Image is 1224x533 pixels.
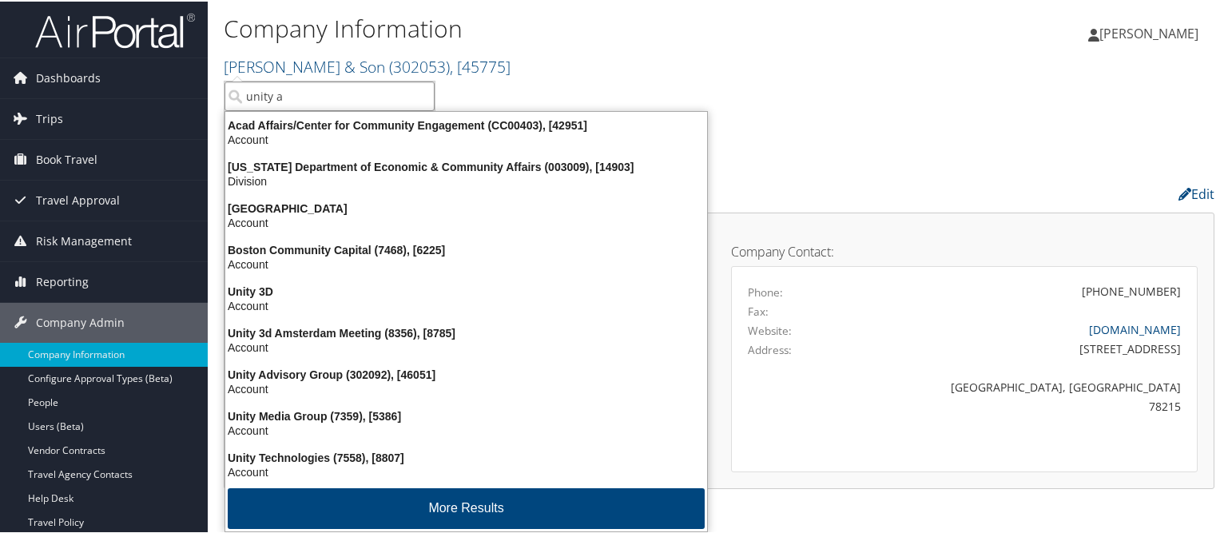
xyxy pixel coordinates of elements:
div: [STREET_ADDRESS] [862,339,1181,356]
div: Unity 3d Amsterdam Meeting (8356), [8785] [216,324,717,339]
label: Phone: [748,283,783,299]
h1: Company Information [224,10,884,44]
span: Dashboards [36,57,101,97]
div: Division [216,173,717,187]
div: 78215 [862,396,1181,413]
div: Account [216,256,717,270]
h2: Contracts: [224,506,1214,533]
span: Trips [36,97,63,137]
label: Fax: [748,302,769,318]
span: , [ 45775 ] [450,54,511,76]
span: ( 302053 ) [389,54,450,76]
div: [US_STATE] Department of Economic & Community Affairs (003009), [14903] [216,158,717,173]
div: Account [216,131,717,145]
div: Account [216,297,717,312]
img: airportal-logo.png [35,10,195,48]
span: [PERSON_NAME] [1099,23,1198,41]
h4: Company Contact: [731,244,1198,257]
span: Company Admin [36,301,125,341]
a: Edit [1178,184,1214,201]
span: Reporting [36,261,89,300]
div: Unity Media Group (7359), [5386] [216,408,717,422]
div: [GEOGRAPHIC_DATA] [216,200,717,214]
label: Website: [748,321,792,337]
div: Account [216,463,717,478]
div: [GEOGRAPHIC_DATA], [GEOGRAPHIC_DATA] [862,377,1181,394]
div: Boston Community Capital (7468), [6225] [216,241,717,256]
div: Unity Technologies (7558), [8807] [216,449,717,463]
a: [PERSON_NAME] & Son [224,54,511,76]
div: [PHONE_NUMBER] [1082,281,1181,298]
div: Unity 3D [216,283,717,297]
div: Account [216,339,717,353]
a: [DOMAIN_NAME] [1089,320,1181,336]
div: Account [216,214,717,229]
div: Account [216,422,717,436]
a: [PERSON_NAME] [1088,8,1214,56]
button: More Results [228,487,705,527]
div: Account [216,380,717,395]
span: Travel Approval [36,179,120,219]
span: Risk Management [36,220,132,260]
input: Search Accounts [225,80,435,109]
div: Unity Advisory Group (302092), [46051] [216,366,717,380]
label: Address: [748,340,792,356]
div: Acad Affairs/Center for Community Engagement (CC00403), [42951] [216,117,717,131]
span: Book Travel [36,138,97,178]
